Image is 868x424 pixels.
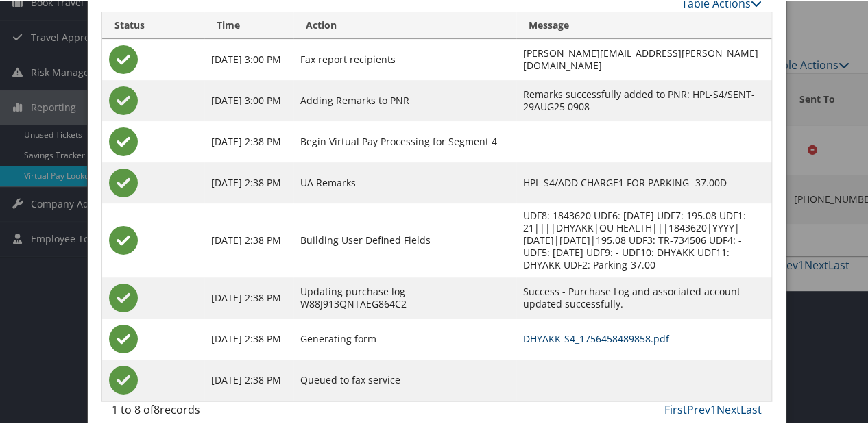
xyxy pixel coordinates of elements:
th: Action: activate to sort column ascending [293,11,516,38]
a: Next [716,401,740,416]
td: UDF8: 1843620 UDF6: [DATE] UDF7: 195.08 UDF1: 21||||DHYAKK|OU HEALTH|||1843620|YYYY|[DATE]|[DATE]... [516,202,771,276]
th: Status: activate to sort column ascending [102,11,204,38]
td: UA Remarks [293,161,516,202]
td: HPL-S4/ADD CHARGE1 FOR PARKING -37.00D [516,161,771,202]
span: 8 [154,401,160,416]
td: Fax report recipients [293,38,516,79]
td: [DATE] 2:38 PM [204,317,293,358]
th: Time: activate to sort column ascending [204,11,293,38]
td: [DATE] 2:38 PM [204,120,293,161]
td: [DATE] 2:38 PM [204,358,293,399]
td: [DATE] 2:38 PM [204,276,293,317]
td: Success - Purchase Log and associated account updated successfully. [516,276,771,317]
a: First [664,401,687,416]
th: Message: activate to sort column ascending [516,11,771,38]
div: 1 to 8 of records [112,400,258,423]
a: Last [740,401,762,416]
td: [DATE] 2:38 PM [204,161,293,202]
a: Prev [687,401,710,416]
td: [DATE] 3:00 PM [204,38,293,79]
td: Building User Defined Fields [293,202,516,276]
td: [DATE] 3:00 PM [204,79,293,120]
td: [DATE] 2:38 PM [204,202,293,276]
td: Begin Virtual Pay Processing for Segment 4 [293,120,516,161]
td: [PERSON_NAME][EMAIL_ADDRESS][PERSON_NAME][DOMAIN_NAME] [516,38,771,79]
a: DHYAKK-S4_1756458489858.pdf [523,331,669,344]
td: Adding Remarks to PNR [293,79,516,120]
td: Remarks successfully added to PNR: HPL-S4/SENT-29AUG25 0908 [516,79,771,120]
td: Generating form [293,317,516,358]
td: Updating purchase log W88J913QNTAEG864C2 [293,276,516,317]
td: Queued to fax service [293,358,516,399]
a: 1 [710,401,716,416]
